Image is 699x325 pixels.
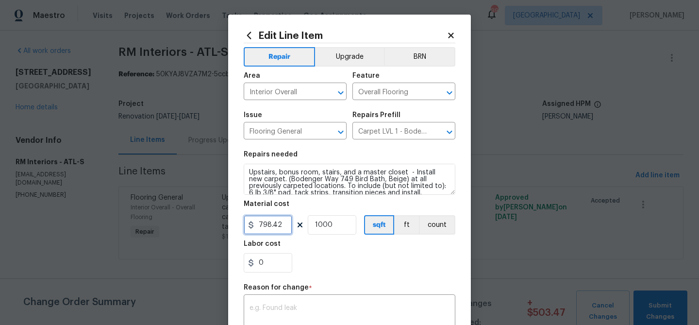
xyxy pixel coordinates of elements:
[334,125,348,139] button: Open
[244,30,447,41] h2: Edit Line Item
[334,86,348,100] button: Open
[244,112,262,119] h5: Issue
[244,151,298,158] h5: Repairs needed
[364,215,394,235] button: sqft
[244,164,455,195] textarea: Upstairs, bonus room, stairs, and a master closet - Install new carpet. (Bodenger Way 749 Bird Ba...
[443,86,456,100] button: Open
[244,47,315,67] button: Repair
[244,240,281,247] h5: Labor cost
[352,112,400,119] h5: Repairs Prefill
[315,47,384,67] button: Upgrade
[244,201,289,207] h5: Material cost
[244,72,260,79] h5: Area
[394,215,419,235] button: ft
[244,284,309,291] h5: Reason for change
[443,125,456,139] button: Open
[419,215,455,235] button: count
[384,47,455,67] button: BRN
[352,72,380,79] h5: Feature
